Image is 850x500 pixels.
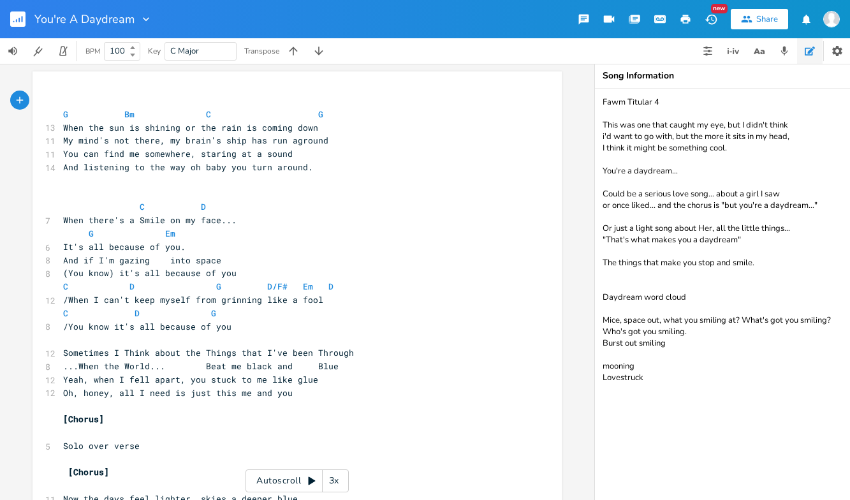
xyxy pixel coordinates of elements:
span: G [89,228,94,239]
span: D [135,307,140,319]
span: My mind's not there, my brain's ship has run aground [63,135,328,146]
span: Yeah, when I fell apart, you stuck to me like glue [63,374,318,385]
div: 3x [323,469,346,492]
span: D [328,281,333,292]
span: C [140,201,145,212]
span: You can find me somewhere, staring at a sound [63,148,293,159]
button: Share [731,9,788,29]
div: BPM [85,48,100,55]
span: You're A Daydream [34,13,135,25]
span: C Major [170,45,199,57]
textarea: Fawm Titular 4 This was one that caught my eye, but I didn't think i'd want to go with, but the m... [595,89,850,500]
span: /When I can't keep myself from grinning like a fool [63,294,323,305]
span: Em [303,281,313,292]
span: Solo over verse [63,440,140,452]
span: When the sun is shining or the rain is coming down [63,122,318,133]
span: /You know it's all because of you [63,321,231,332]
span: ...When the World... Beat me black and Blue [63,360,339,372]
span: D/F# [267,281,288,292]
span: D [201,201,206,212]
span: (You know) it's all because of you [63,267,237,279]
span: G [211,307,216,319]
img: Mike Hind [823,11,840,27]
span: And listening to the way oh baby you turn around. [63,161,313,173]
div: New [711,4,728,13]
span: G [216,281,221,292]
button: New [698,8,724,31]
div: Transpose [244,47,279,55]
span: It's all because of you. [63,241,186,253]
div: Key [148,47,161,55]
span: G [318,108,323,120]
span: Bm [124,108,135,120]
div: Share [756,13,778,25]
span: C [63,307,68,319]
span: When there's a Smile on my face... [63,214,237,226]
div: Song Information [603,71,842,80]
span: C [63,281,68,292]
span: [Chorus] [68,466,109,478]
span: Sometimes I Think about the Things that I've been Through [63,347,354,358]
div: Autoscroll [245,469,349,492]
span: [Chorus] [63,413,104,425]
span: And if I'm gazing into space [63,254,221,266]
span: Em [165,228,175,239]
span: C [206,108,211,120]
span: D [129,281,135,292]
span: G [63,108,68,120]
span: Oh, honey, all I need is just this me and you [63,387,293,399]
